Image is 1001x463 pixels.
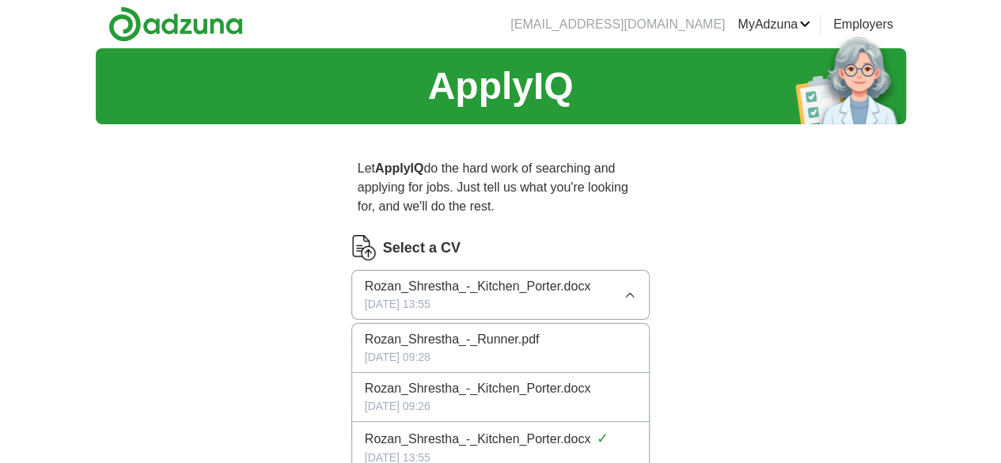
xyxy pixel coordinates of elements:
[108,6,243,42] img: Adzuna logo
[383,237,461,259] label: Select a CV
[365,398,637,415] div: [DATE] 09:26
[351,153,650,222] p: Let do the hard work of searching and applying for jobs. Just tell us what you're looking for, an...
[833,15,893,34] a: Employers
[351,270,650,320] button: Rozan_Shrestha_-_Kitchen_Porter.docx[DATE] 13:55
[365,349,637,366] div: [DATE] 09:28
[737,15,810,34] a: MyAdzuna
[351,235,377,260] img: CV Icon
[365,430,591,449] span: Rozan_Shrestha_-_Kitchen_Porter.docx
[365,379,591,398] span: Rozan_Shrestha_-_Kitchen_Porter.docx
[510,15,725,34] li: [EMAIL_ADDRESS][DOMAIN_NAME]
[375,161,423,175] strong: ApplyIQ
[365,330,540,349] span: Rozan_Shrestha_-_Runner.pdf
[427,58,573,115] h1: ApplyIQ
[597,428,609,450] span: ✓
[365,277,591,296] span: Rozan_Shrestha_-_Kitchen_Porter.docx
[365,296,430,313] span: [DATE] 13:55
